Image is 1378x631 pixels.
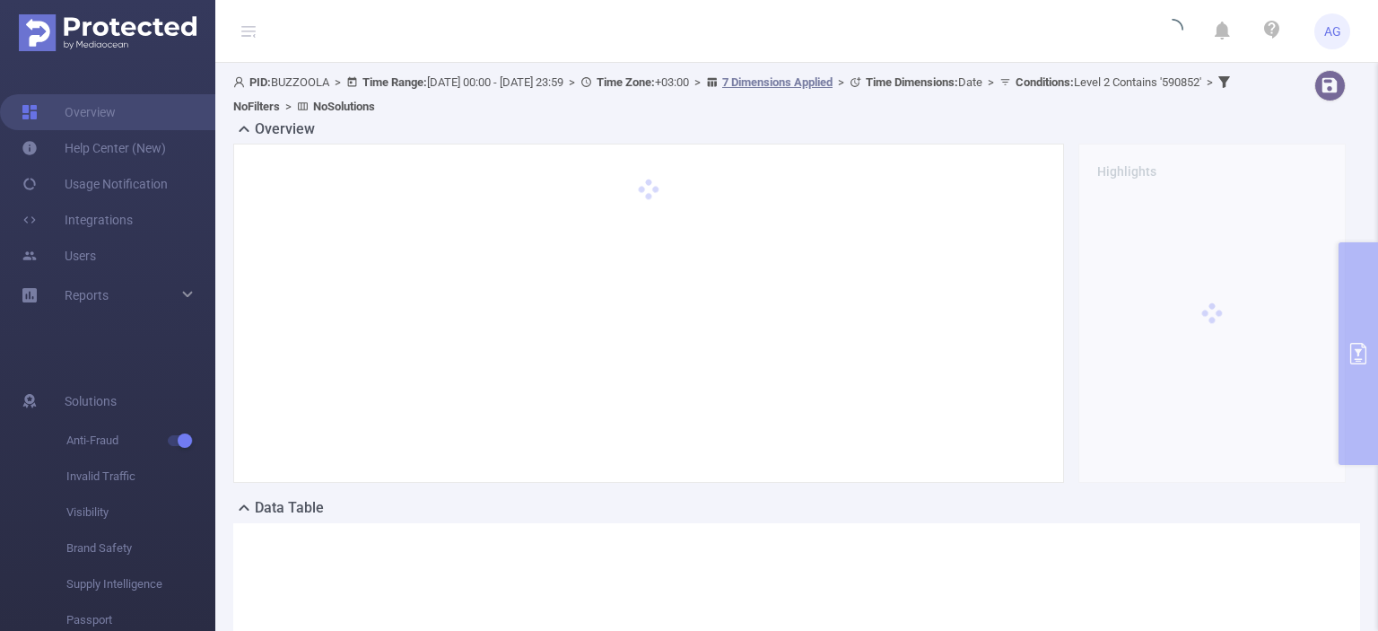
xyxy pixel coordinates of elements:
b: No Solutions [313,100,375,113]
span: Level 2 Contains '590852' [1016,75,1201,89]
span: Invalid Traffic [66,459,215,495]
i: icon: loading [1162,19,1183,44]
span: Solutions [65,383,117,419]
b: PID: [249,75,271,89]
span: Date [866,75,982,89]
span: Visibility [66,495,215,530]
b: Conditions : [1016,75,1074,89]
span: > [329,75,346,89]
b: Time Dimensions : [866,75,958,89]
h2: Overview [255,118,315,140]
h2: Data Table [255,497,324,519]
b: Time Zone: [597,75,655,89]
u: 7 Dimensions Applied [722,75,833,89]
span: > [833,75,850,89]
a: Usage Notification [22,166,168,202]
span: Brand Safety [66,530,215,566]
span: > [280,100,297,113]
a: Reports [65,277,109,313]
span: > [689,75,706,89]
span: > [982,75,999,89]
span: Reports [65,288,109,302]
span: AG [1324,13,1341,49]
span: Anti-Fraud [66,423,215,459]
a: Users [22,238,96,274]
b: No Filters [233,100,280,113]
a: Integrations [22,202,133,238]
i: icon: user [233,76,249,88]
span: Supply Intelligence [66,566,215,602]
span: BUZZOOLA [DATE] 00:00 - [DATE] 23:59 +03:00 [233,75,1234,113]
a: Help Center (New) [22,130,166,166]
b: Time Range: [362,75,427,89]
span: > [563,75,580,89]
span: > [1201,75,1218,89]
img: Protected Media [19,14,196,51]
a: Overview [22,94,116,130]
